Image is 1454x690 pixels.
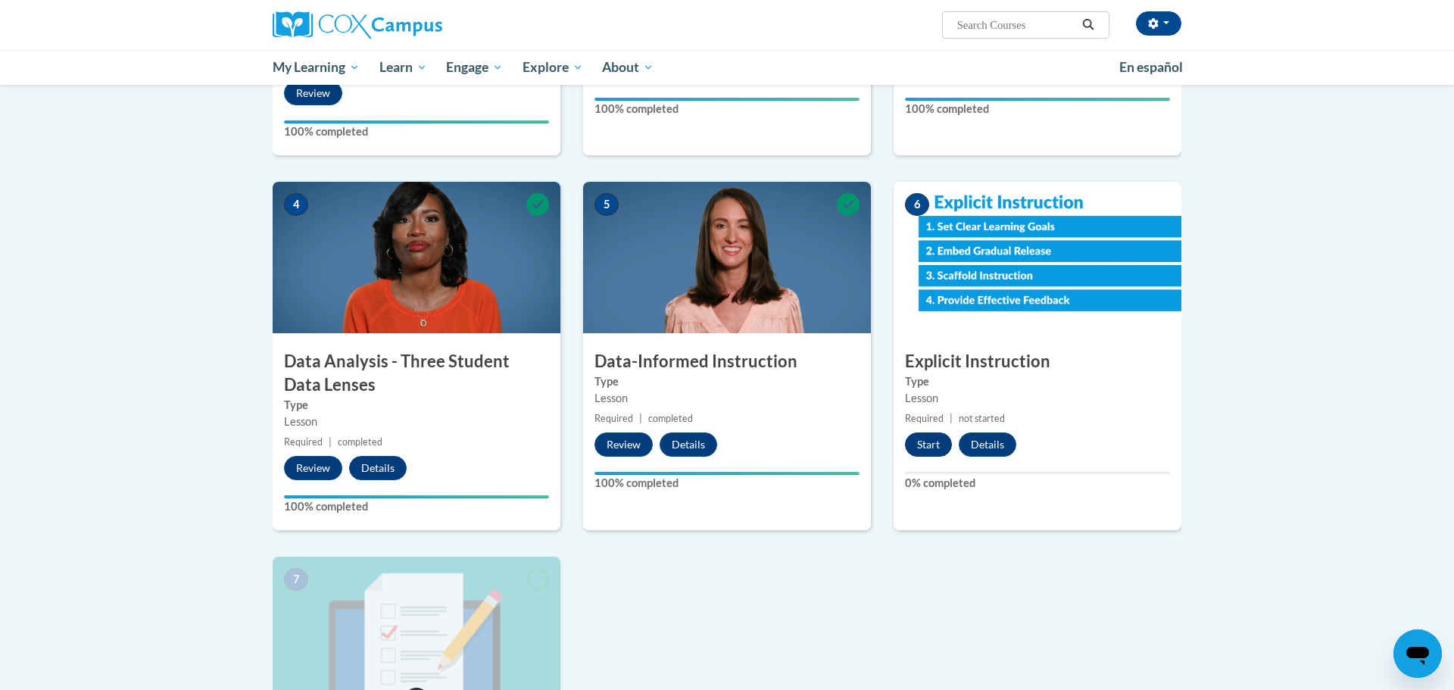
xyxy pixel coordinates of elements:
[594,432,653,457] button: Review
[905,390,1170,407] div: Lesson
[905,413,944,424] span: Required
[284,397,549,414] label: Type
[583,182,871,333] img: Course Image
[660,432,717,457] button: Details
[639,413,642,424] span: |
[648,413,693,424] span: completed
[894,182,1181,333] img: Course Image
[1109,52,1193,83] a: En español
[1077,16,1100,34] button: Search
[594,475,860,492] label: 100% completed
[284,498,549,515] label: 100% completed
[370,50,437,85] a: Learn
[284,193,308,216] span: 4
[436,50,513,85] a: Engage
[250,50,1204,85] div: Main menu
[905,101,1170,117] label: 100% completed
[594,101,860,117] label: 100% completed
[583,350,871,373] h3: Data-Informed Instruction
[594,373,860,390] label: Type
[273,182,560,333] img: Course Image
[284,123,549,140] label: 100% completed
[1119,59,1183,75] span: En español
[594,413,633,424] span: Required
[349,456,407,480] button: Details
[273,58,360,76] span: My Learning
[594,193,619,216] span: 5
[523,58,583,76] span: Explore
[284,568,308,591] span: 7
[284,120,549,123] div: Your progress
[959,432,1016,457] button: Details
[950,413,953,424] span: |
[284,456,342,480] button: Review
[956,16,1077,34] input: Search Courses
[273,11,560,39] a: Cox Campus
[379,58,427,76] span: Learn
[905,432,952,457] button: Start
[1136,11,1181,36] button: Account Settings
[905,193,929,216] span: 6
[513,50,593,85] a: Explore
[594,472,860,475] div: Your progress
[273,11,442,39] img: Cox Campus
[905,98,1170,101] div: Your progress
[594,390,860,407] div: Lesson
[338,436,382,448] span: completed
[284,436,323,448] span: Required
[593,50,664,85] a: About
[329,436,332,448] span: |
[905,475,1170,492] label: 0% completed
[594,98,860,101] div: Your progress
[894,350,1181,373] h3: Explicit Instruction
[284,495,549,498] div: Your progress
[273,350,560,397] h3: Data Analysis - Three Student Data Lenses
[446,58,503,76] span: Engage
[284,81,342,105] button: Review
[263,50,370,85] a: My Learning
[284,414,549,430] div: Lesson
[1393,629,1442,678] iframe: Button to launch messaging window
[959,413,1005,424] span: not started
[905,373,1170,390] label: Type
[602,58,654,76] span: About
